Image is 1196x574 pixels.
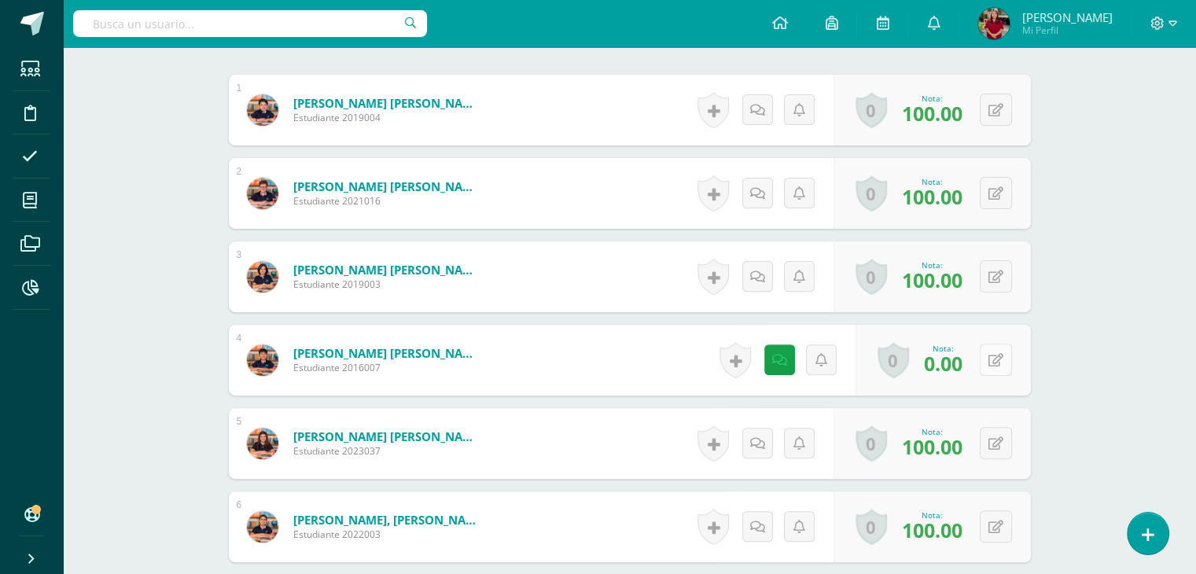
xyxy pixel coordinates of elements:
img: b9c9176317ac63aa3de8b503664da585.png [247,178,278,209]
span: 100.00 [902,183,962,210]
span: 100.00 [902,267,962,293]
a: 0 [856,425,887,462]
span: 0.00 [924,350,962,377]
a: 0 [856,92,887,128]
a: [PERSON_NAME] [PERSON_NAME] [293,429,482,444]
span: Mi Perfil [1021,24,1112,37]
a: 0 [856,509,887,545]
input: Busca un usuario... [73,10,427,37]
a: [PERSON_NAME] [PERSON_NAME] [293,95,482,111]
div: Nota: [902,426,962,437]
div: Nota: [902,259,962,270]
span: Estudiante 2016007 [293,361,482,374]
a: 0 [856,175,887,212]
span: 100.00 [902,100,962,127]
span: [PERSON_NAME] [1021,9,1112,25]
span: Estudiante 2019003 [293,278,482,291]
span: Estudiante 2021016 [293,194,482,208]
div: Nota: [902,510,962,521]
span: 100.00 [902,433,962,460]
div: Nota: [924,343,962,354]
img: 5269beaccaea84eba4ea2ff99768d90c.png [247,511,278,543]
a: [PERSON_NAME] [PERSON_NAME] [293,345,482,361]
a: [PERSON_NAME] [PERSON_NAME] [293,178,482,194]
img: a581191a426275e72d3a4ed0139e6ac6.png [247,94,278,126]
a: 0 [856,259,887,295]
img: f58d4086fca8389a176476d61035a7d1.png [247,428,278,459]
span: 100.00 [902,517,962,543]
a: [PERSON_NAME], [PERSON_NAME] [293,512,482,528]
img: 60409fed9587a650131af54a156fac1c.png [247,344,278,376]
div: Nota: [902,93,962,104]
span: Estudiante 2022003 [293,528,482,541]
img: 4f50012d92464b3483a89e581858c2dc.png [247,261,278,293]
a: [PERSON_NAME] [PERSON_NAME] [293,262,482,278]
img: db05960aaf6b1e545792e2ab8cc01445.png [978,8,1010,39]
span: Estudiante 2023037 [293,444,482,458]
span: Estudiante 2019004 [293,111,482,124]
div: Nota: [902,176,962,187]
a: 0 [878,342,909,378]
